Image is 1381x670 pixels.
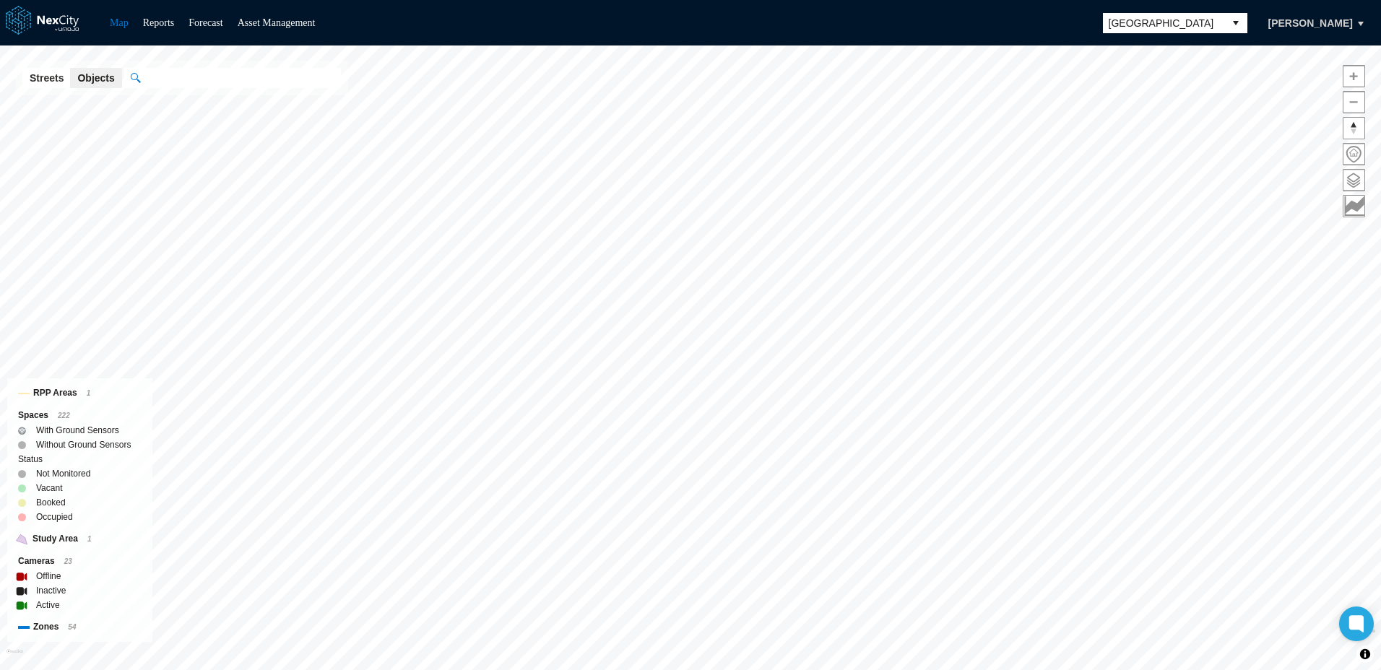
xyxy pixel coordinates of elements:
[1343,118,1364,139] span: Reset bearing to north
[1268,16,1353,30] span: [PERSON_NAME]
[238,17,316,28] a: Asset Management
[36,495,66,510] label: Booked
[18,554,142,569] div: Cameras
[1343,91,1365,113] button: Zoom out
[36,466,90,481] label: Not Monitored
[68,623,76,631] span: 54
[64,557,72,565] span: 23
[18,619,142,635] div: Zones
[1356,645,1374,663] button: Toggle attribution
[58,412,70,419] span: 222
[1224,13,1247,33] button: select
[77,71,114,85] span: Objects
[1343,169,1365,191] button: Layers management
[22,68,71,88] button: Streets
[36,583,66,598] label: Inactive
[1343,66,1364,87] span: Zoom in
[87,535,92,543] span: 1
[1343,92,1364,113] span: Zoom out
[70,68,121,88] button: Objects
[1361,646,1369,662] span: Toggle attribution
[1343,65,1365,87] button: Zoom in
[18,452,142,466] div: Status
[189,17,222,28] a: Forecast
[18,408,142,423] div: Spaces
[36,598,60,612] label: Active
[18,386,142,401] div: RPP Areas
[1343,195,1365,217] button: Key metrics
[110,17,129,28] a: Map
[36,569,61,583] label: Offline
[1253,11,1368,35] button: [PERSON_NAME]
[18,531,142,547] div: Study Area
[36,438,131,452] label: Without Ground Sensors
[36,481,62,495] label: Vacant
[1343,117,1365,139] button: Reset bearing to north
[30,71,64,85] span: Streets
[1109,16,1218,30] span: [GEOGRAPHIC_DATA]
[36,510,73,524] label: Occupied
[7,649,23,666] a: Mapbox homepage
[1343,143,1365,165] button: Home
[36,423,119,438] label: With Ground Sensors
[87,389,91,397] span: 1
[143,17,175,28] a: Reports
